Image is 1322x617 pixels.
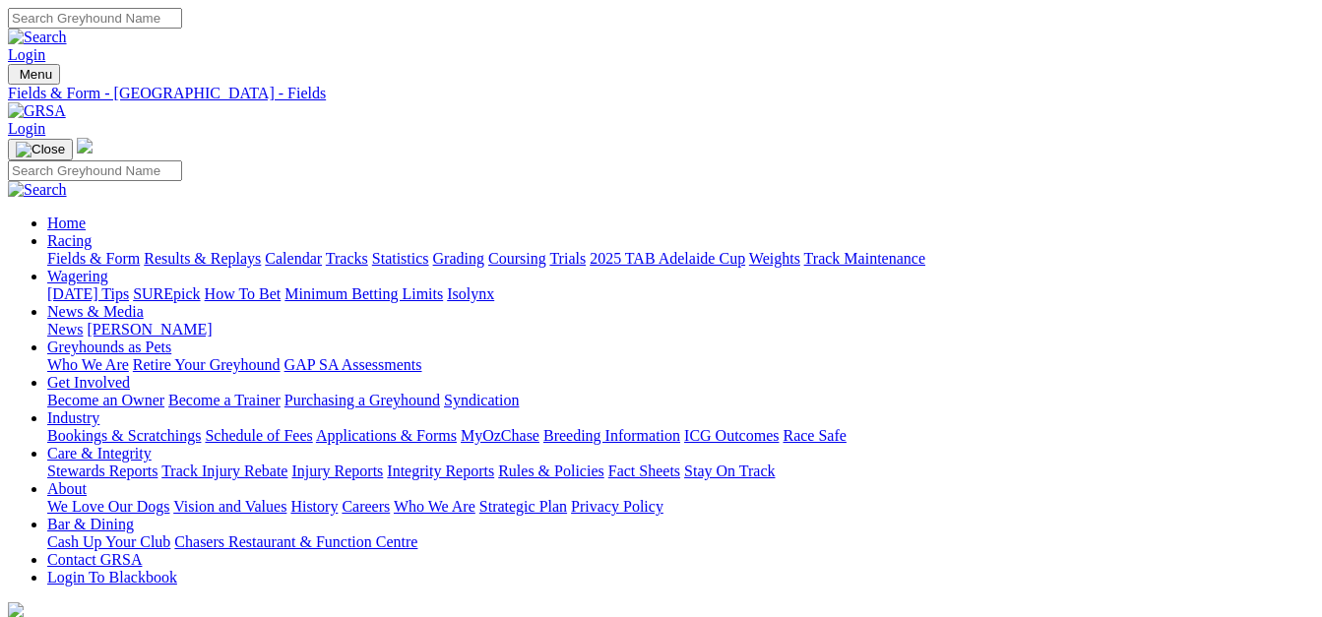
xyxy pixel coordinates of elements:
button: Toggle navigation [8,139,73,160]
a: SUREpick [133,285,200,302]
input: Search [8,160,182,181]
input: Search [8,8,182,29]
div: Racing [47,250,1314,268]
img: GRSA [8,102,66,120]
a: Coursing [488,250,546,267]
div: Greyhounds as Pets [47,356,1314,374]
a: Vision and Values [173,498,286,515]
a: GAP SA Assessments [284,356,422,373]
a: Calendar [265,250,322,267]
a: News & Media [47,303,144,320]
a: Tracks [326,250,368,267]
a: How To Bet [205,285,282,302]
a: Become a Trainer [168,392,281,408]
a: Who We Are [47,356,129,373]
a: Track Injury Rebate [161,463,287,479]
div: Get Involved [47,392,1314,409]
a: Breeding Information [543,427,680,444]
img: logo-grsa-white.png [77,138,93,154]
a: Login [8,46,45,63]
div: News & Media [47,321,1314,339]
a: History [290,498,338,515]
a: Login To Blackbook [47,569,177,586]
div: Care & Integrity [47,463,1314,480]
a: Integrity Reports [387,463,494,479]
a: Retire Your Greyhound [133,356,281,373]
a: Race Safe [783,427,846,444]
a: 2025 TAB Adelaide Cup [590,250,745,267]
a: Cash Up Your Club [47,533,170,550]
a: ICG Outcomes [684,427,779,444]
a: News [47,321,83,338]
a: Trials [549,250,586,267]
a: Privacy Policy [571,498,663,515]
a: Syndication [444,392,519,408]
a: Greyhounds as Pets [47,339,171,355]
a: Who We Are [394,498,475,515]
div: Wagering [47,285,1314,303]
div: Industry [47,427,1314,445]
a: MyOzChase [461,427,539,444]
a: Stay On Track [684,463,775,479]
a: Isolynx [447,285,494,302]
img: Search [8,181,67,199]
a: Login [8,120,45,137]
a: Applications & Forms [316,427,457,444]
img: Search [8,29,67,46]
a: [PERSON_NAME] [87,321,212,338]
a: Strategic Plan [479,498,567,515]
a: Bar & Dining [47,516,134,532]
a: Racing [47,232,92,249]
a: [DATE] Tips [47,285,129,302]
a: Injury Reports [291,463,383,479]
a: Rules & Policies [498,463,604,479]
a: We Love Our Dogs [47,498,169,515]
a: Purchasing a Greyhound [284,392,440,408]
a: Schedule of Fees [205,427,312,444]
a: Minimum Betting Limits [284,285,443,302]
a: Statistics [372,250,429,267]
a: Results & Replays [144,250,261,267]
a: Contact GRSA [47,551,142,568]
a: Get Involved [47,374,130,391]
a: Weights [749,250,800,267]
a: Fact Sheets [608,463,680,479]
button: Toggle navigation [8,64,60,85]
a: Fields & Form [47,250,140,267]
div: About [47,498,1314,516]
a: Chasers Restaurant & Function Centre [174,533,417,550]
a: Stewards Reports [47,463,157,479]
div: Bar & Dining [47,533,1314,551]
a: Home [47,215,86,231]
img: Close [16,142,65,157]
a: Wagering [47,268,108,284]
a: Become an Owner [47,392,164,408]
a: Care & Integrity [47,445,152,462]
span: Menu [20,67,52,82]
a: Bookings & Scratchings [47,427,201,444]
a: About [47,480,87,497]
a: Track Maintenance [804,250,925,267]
a: Careers [342,498,390,515]
a: Grading [433,250,484,267]
a: Industry [47,409,99,426]
a: Fields & Form - [GEOGRAPHIC_DATA] - Fields [8,85,1314,102]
